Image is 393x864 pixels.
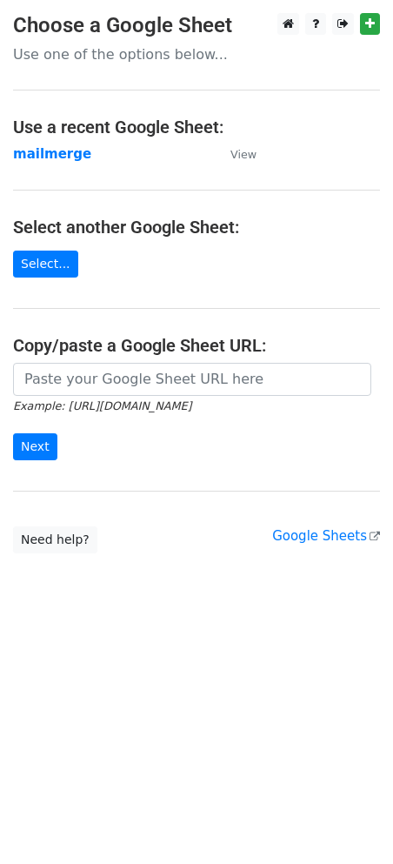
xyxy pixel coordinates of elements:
a: Select... [13,251,78,278]
a: View [213,146,256,162]
a: Need help? [13,526,97,553]
h4: Select another Google Sheet: [13,217,380,238]
small: View [230,148,256,161]
input: Paste your Google Sheet URL here [13,363,371,396]
a: mailmerge [13,146,91,162]
p: Use one of the options below... [13,45,380,64]
a: Google Sheets [272,528,380,544]
h4: Use a recent Google Sheet: [13,117,380,137]
h4: Copy/paste a Google Sheet URL: [13,335,380,356]
h3: Choose a Google Sheet [13,13,380,38]
input: Next [13,433,57,460]
small: Example: [URL][DOMAIN_NAME] [13,399,191,412]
